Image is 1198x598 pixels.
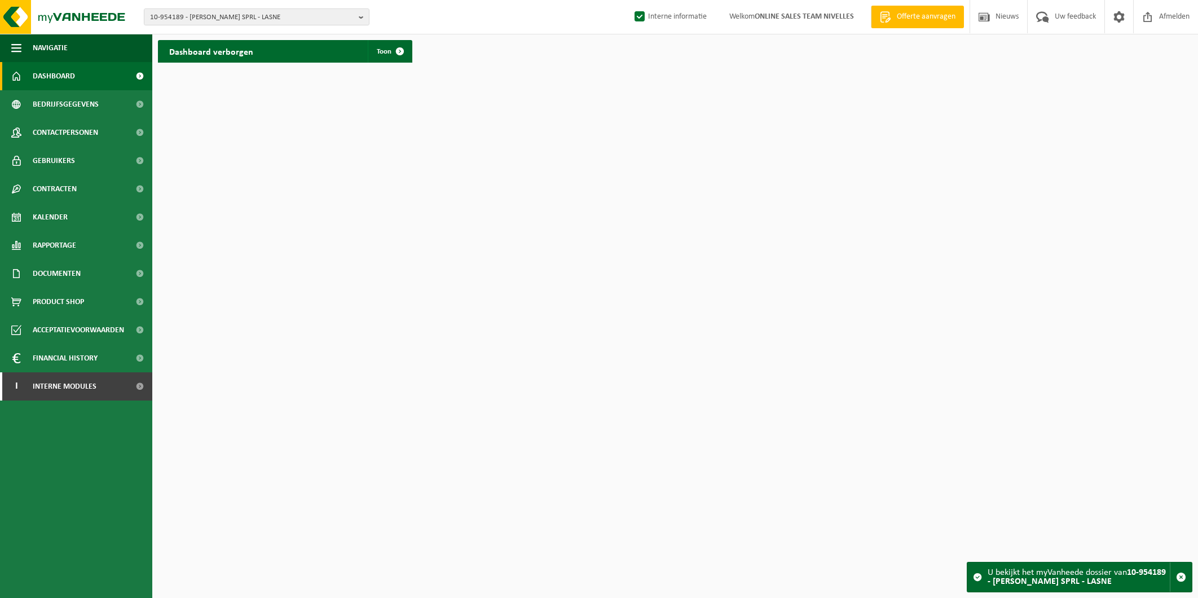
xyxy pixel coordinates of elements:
span: Financial History [33,344,98,372]
strong: ONLINE SALES TEAM NIVELLES [755,12,854,21]
strong: 10-954189 - [PERSON_NAME] SPRL - LASNE [988,568,1166,586]
span: Dashboard [33,62,75,90]
span: Navigatie [33,34,68,62]
span: Contracten [33,175,77,203]
a: Offerte aanvragen [871,6,964,28]
label: Interne informatie [632,8,707,25]
span: Gebruikers [33,147,75,175]
span: Documenten [33,260,81,288]
a: Toon [368,40,411,63]
span: 10-954189 - [PERSON_NAME] SPRL - LASNE [150,9,354,26]
span: Rapportage [33,231,76,260]
span: Product Shop [33,288,84,316]
span: Offerte aanvragen [894,11,958,23]
span: Toon [377,48,391,55]
span: Bedrijfsgegevens [33,90,99,118]
span: I [11,372,21,401]
span: Kalender [33,203,68,231]
h2: Dashboard verborgen [158,40,265,62]
span: Contactpersonen [33,118,98,147]
div: U bekijkt het myVanheede dossier van [988,562,1170,592]
span: Acceptatievoorwaarden [33,316,124,344]
span: Interne modules [33,372,96,401]
button: 10-954189 - [PERSON_NAME] SPRL - LASNE [144,8,369,25]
